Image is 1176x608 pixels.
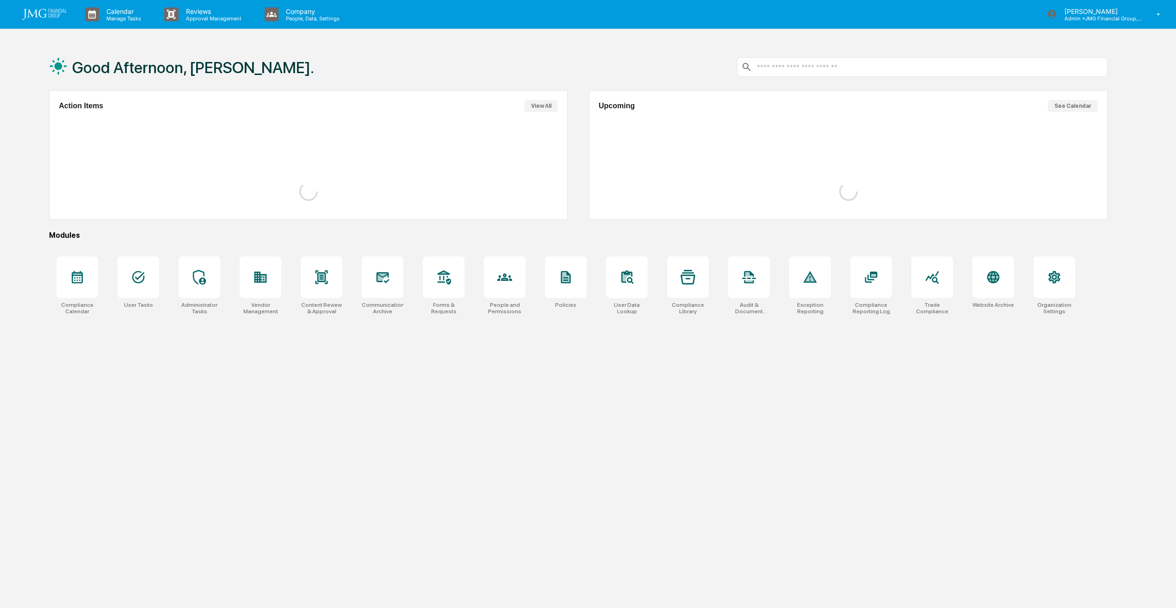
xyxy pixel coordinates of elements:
[606,302,648,315] div: User Data Lookup
[99,7,146,15] p: Calendar
[1048,100,1098,112] button: See Calendar
[49,231,1108,240] div: Modules
[179,7,246,15] p: Reviews
[789,302,831,315] div: Exception Reporting
[728,302,770,315] div: Audit & Document Logs
[1034,302,1075,315] div: Organization Settings
[301,302,342,315] div: Content Review & Approval
[240,302,281,315] div: Vendor Management
[972,302,1014,308] div: Website Archive
[423,302,464,315] div: Forms & Requests
[362,302,403,315] div: Communications Archive
[59,102,103,110] h2: Action Items
[179,302,220,315] div: Administrator Tasks
[72,58,314,77] h1: Good Afternoon, [PERSON_NAME].
[484,302,526,315] div: People and Permissions
[22,9,67,20] img: logo
[179,15,246,22] p: Approval Management
[555,302,576,308] div: Policies
[124,302,153,308] div: User Tasks
[1057,15,1143,22] p: Admin • JMG Financial Group, Ltd.
[279,15,344,22] p: People, Data, Settings
[667,302,709,315] div: Compliance Library
[850,302,892,315] div: Compliance Reporting Log
[525,100,558,112] button: View All
[599,102,635,110] h2: Upcoming
[279,7,344,15] p: Company
[911,302,953,315] div: Trade Compliance
[56,302,98,315] div: Compliance Calendar
[1057,7,1143,15] p: [PERSON_NAME]
[99,15,146,22] p: Manage Tasks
